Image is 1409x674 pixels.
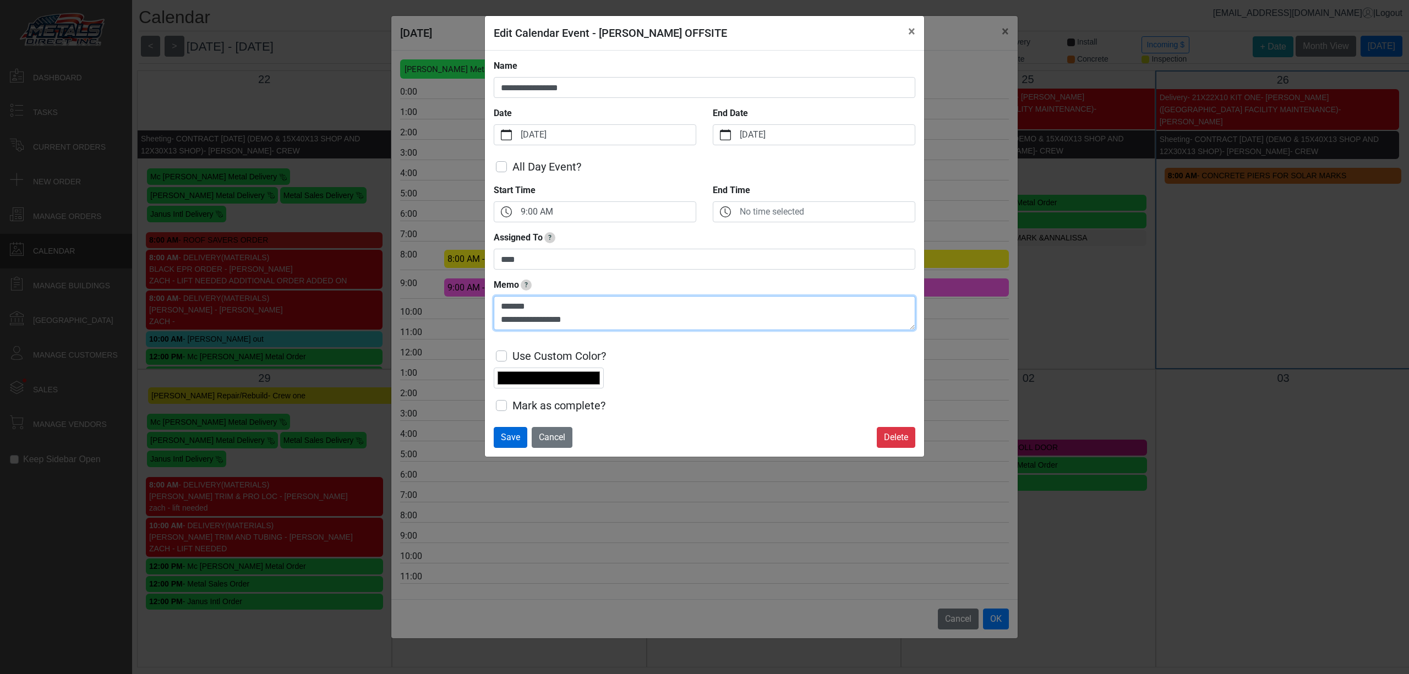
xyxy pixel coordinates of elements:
button: Close [899,16,924,47]
button: calendar [713,125,738,145]
button: Save [494,427,527,448]
label: [DATE] [518,125,696,145]
button: calendar [494,125,518,145]
span: Save [501,432,520,442]
strong: Start Time [494,185,536,195]
span: Notes or Instructions for date - ex. 'Date was rescheduled by vendor' [521,280,532,291]
button: Cancel [532,427,572,448]
label: All Day Event? [512,158,581,175]
span: Track who this date is assigned to this date - delviery driver, install crew, etc [544,232,555,243]
svg: clock [720,206,731,217]
button: Delete [877,427,915,448]
h5: Edit Calendar Event - [PERSON_NAME] OFFSITE [494,25,727,41]
label: Use Custom Color? [512,348,606,364]
strong: End Date [713,108,748,118]
label: 9:00 AM [518,202,696,222]
strong: Date [494,108,512,118]
button: clock [494,202,518,222]
label: No time selected [738,202,915,222]
strong: Name [494,61,517,71]
svg: calendar [720,129,731,140]
label: [DATE] [738,125,915,145]
strong: Assigned To [494,232,543,243]
svg: calendar [501,129,512,140]
label: Mark as complete? [512,397,605,414]
strong: Memo [494,280,519,290]
button: clock [713,202,738,222]
strong: End Time [713,185,750,195]
svg: clock [501,206,512,217]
